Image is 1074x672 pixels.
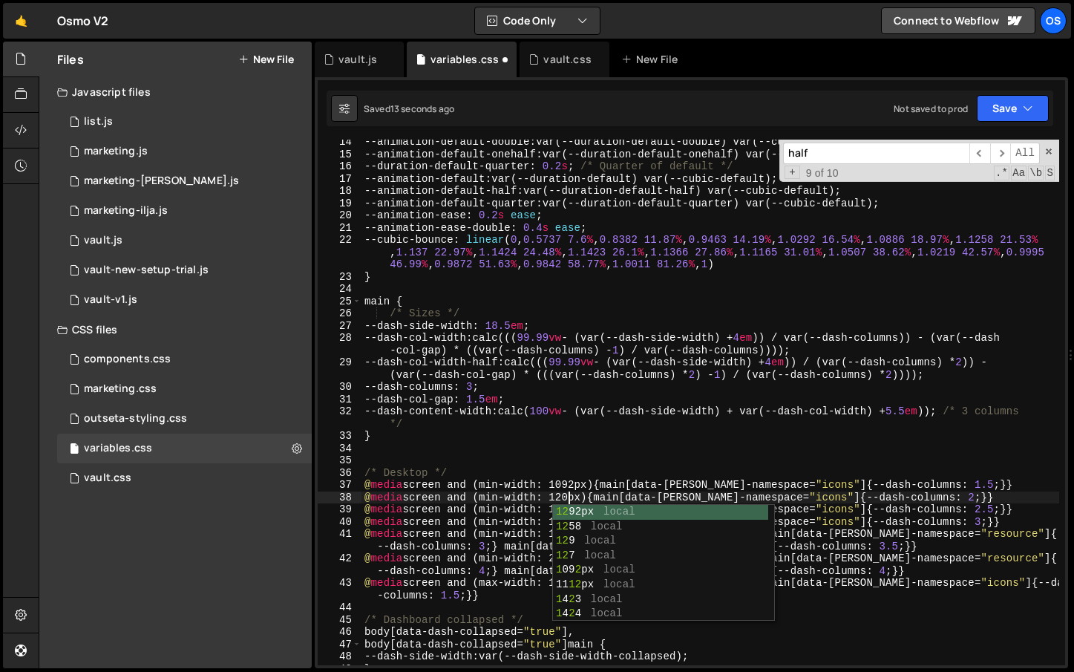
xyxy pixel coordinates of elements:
[57,463,312,493] div: 16596/45153.css
[969,143,990,164] span: ​
[84,204,168,218] div: marketing-ilja.js
[84,442,152,455] div: variables.css
[318,296,361,308] div: 25
[84,472,131,485] div: vault.css
[84,412,187,425] div: outseta-styling.css
[39,77,312,107] div: Javascript files
[84,264,209,277] div: vault-new-setup-trial.js
[57,107,312,137] div: 16596/45151.js
[57,51,84,68] h2: Files
[994,166,1009,180] span: RegExp Search
[57,196,312,226] div: 16596/45423.js
[57,345,312,374] div: 16596/45511.css
[894,102,968,115] div: Not saved to prod
[57,285,312,315] div: 16596/45132.js
[57,374,312,404] div: 16596/45446.css
[84,293,137,307] div: vault-v1.js
[57,137,312,166] div: 16596/45422.js
[1011,166,1026,180] span: CaseSensitive Search
[39,315,312,345] div: CSS files
[475,7,600,34] button: Code Only
[1045,166,1055,180] span: Search In Selection
[318,149,361,161] div: 15
[1010,143,1040,164] span: Alt-Enter
[318,185,361,198] div: 18
[390,102,454,115] div: 13 seconds ago
[84,145,148,158] div: marketing.js
[318,307,361,320] div: 26
[881,7,1035,34] a: Connect to Webflow
[318,626,361,639] div: 46
[318,234,361,271] div: 22
[318,443,361,455] div: 34
[318,381,361,394] div: 30
[318,577,361,601] div: 43
[57,404,312,434] div: 16596/45156.css
[800,167,845,180] span: 9 of 10
[318,160,361,173] div: 16
[318,516,361,529] div: 40
[990,143,1011,164] span: ​
[57,255,312,285] div: 16596/45152.js
[57,434,312,463] div: 16596/45154.css
[783,143,969,164] input: Search for
[318,528,361,552] div: 41
[318,601,361,614] div: 44
[1028,166,1044,180] span: Whole Word Search
[785,166,800,180] span: Toggle Replace mode
[318,394,361,406] div: 31
[318,492,361,504] div: 38
[57,226,312,255] div: 16596/45133.js
[977,95,1049,122] button: Save
[318,222,361,235] div: 21
[84,353,171,366] div: components.css
[318,650,361,663] div: 48
[318,271,361,284] div: 23
[318,614,361,627] div: 45
[318,639,361,651] div: 47
[3,3,39,39] a: 🤙
[1040,7,1067,34] a: Os
[57,166,312,196] div: 16596/45424.js
[57,12,108,30] div: Osmo V2
[318,479,361,492] div: 37
[238,53,294,65] button: New File
[430,52,499,67] div: variables.css
[318,136,361,149] div: 14
[318,405,361,430] div: 32
[318,430,361,443] div: 33
[84,382,157,396] div: marketing.css
[318,467,361,480] div: 36
[364,102,454,115] div: Saved
[318,320,361,333] div: 27
[338,52,377,67] div: vault.js
[84,234,122,247] div: vault.js
[318,454,361,467] div: 35
[318,503,361,516] div: 39
[543,52,591,67] div: vault.css
[621,52,684,67] div: New File
[318,552,361,577] div: 42
[318,332,361,356] div: 28
[318,173,361,186] div: 17
[84,115,113,128] div: list.js
[318,356,361,381] div: 29
[318,209,361,222] div: 20
[318,283,361,296] div: 24
[84,174,239,188] div: marketing-[PERSON_NAME].js
[318,198,361,210] div: 19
